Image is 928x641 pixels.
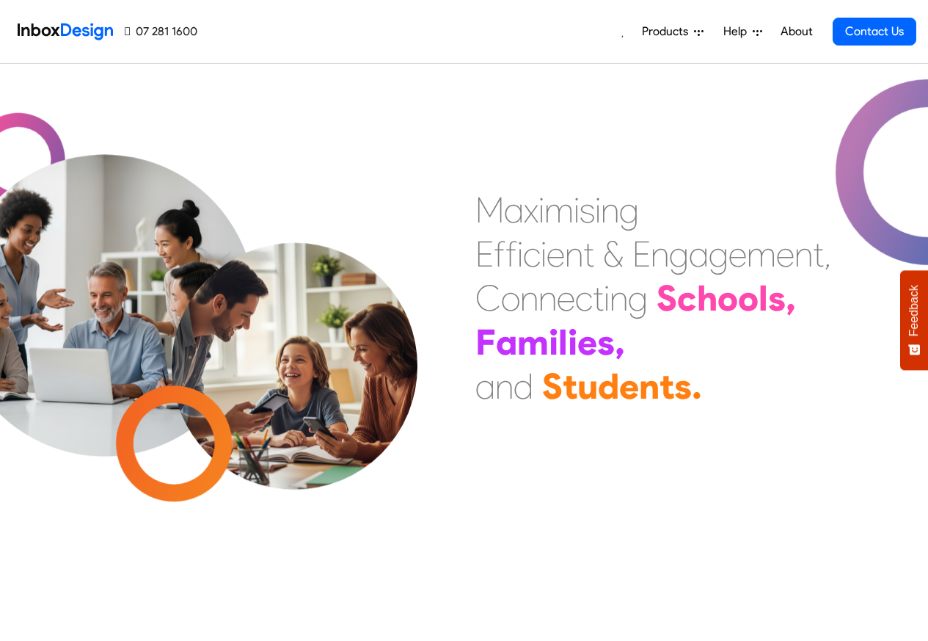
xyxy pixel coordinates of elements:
[538,276,557,320] div: n
[642,23,694,40] span: Products
[833,18,916,46] a: Contact Us
[541,232,547,276] div: i
[505,232,517,276] div: f
[723,23,753,40] span: Help
[517,232,523,276] div: i
[610,276,628,320] div: n
[574,188,580,232] div: i
[580,188,595,232] div: s
[565,232,583,276] div: n
[697,276,717,320] div: h
[776,17,816,46] a: About
[747,232,776,276] div: m
[557,276,575,320] div: e
[563,364,577,408] div: t
[597,320,615,364] div: s
[577,320,597,364] div: e
[595,188,601,232] div: i
[598,364,619,408] div: d
[495,364,514,408] div: n
[669,232,689,276] div: g
[542,364,563,408] div: S
[520,276,538,320] div: n
[615,320,625,364] div: ,
[575,276,593,320] div: c
[768,276,786,320] div: s
[619,364,639,408] div: e
[651,232,669,276] div: n
[593,276,604,320] div: t
[523,232,541,276] div: c
[544,188,574,232] div: m
[900,270,928,370] button: Feedback - Show survey
[475,232,494,276] div: E
[619,188,639,232] div: g
[501,276,520,320] div: o
[475,364,495,408] div: a
[794,232,813,276] div: n
[717,17,768,46] a: Help
[628,276,648,320] div: g
[689,232,709,276] div: a
[677,276,697,320] div: c
[475,320,496,364] div: F
[583,232,594,276] div: t
[692,364,702,408] div: .
[657,276,677,320] div: S
[494,232,505,276] div: f
[776,232,794,276] div: e
[907,285,921,336] span: Feedback
[475,188,831,408] div: Maximising Efficient & Engagement, Connecting Schools, Families, and Students.
[549,320,558,364] div: i
[717,276,738,320] div: o
[141,200,448,508] img: parents_with_child.png
[603,232,624,276] div: &
[636,17,709,46] a: Products
[824,232,831,276] div: ,
[524,188,538,232] div: x
[786,276,796,320] div: ,
[604,276,610,320] div: i
[813,232,824,276] div: t
[660,364,674,408] div: t
[547,232,565,276] div: e
[759,276,768,320] div: l
[517,320,549,364] div: m
[577,364,598,408] div: u
[674,364,692,408] div: s
[496,320,517,364] div: a
[728,232,747,276] div: e
[125,23,197,40] a: 07 281 1600
[738,276,759,320] div: o
[538,188,544,232] div: i
[514,364,533,408] div: d
[639,364,660,408] div: n
[568,320,577,364] div: i
[632,232,651,276] div: E
[709,232,728,276] div: g
[601,188,619,232] div: n
[504,188,524,232] div: a
[558,320,568,364] div: l
[475,276,501,320] div: C
[475,188,504,232] div: M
